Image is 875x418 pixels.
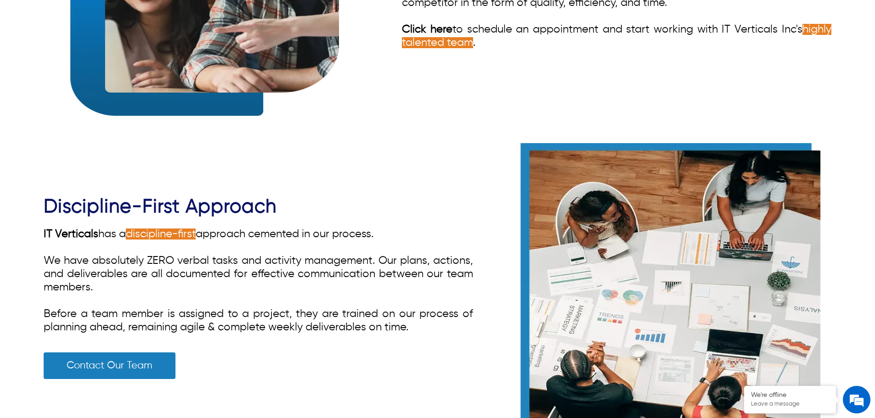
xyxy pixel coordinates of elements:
[751,391,829,399] div: We're offline
[44,228,473,254] div: has a approach cemented in our process.
[135,283,167,295] em: Submit
[402,24,452,35] a: Click here
[5,251,175,283] textarea: Type your message and click 'Submit'
[44,229,98,240] a: IT Verticals
[402,24,831,48] span: to schedule an appointment and start working with IT Verticals Inc's .
[48,51,154,63] div: Leave a message
[751,401,829,408] p: Leave a message
[16,55,39,60] img: logo_Zg8I0qSkbAqR2WFHt3p6CTuqpyXMFPubPcD2OT02zFN43Cy9FUNNG3NEPhM_Q1qe_.png
[44,352,175,379] a: Contact Our Team
[151,5,173,27] div: Minimize live chat window
[44,255,473,293] span: rbal tasks and activity management. Our plans, actions, and deliverables are all documented for e...
[126,229,196,240] span: discipline-first
[19,116,160,208] span: We are offline. Please leave us a message.
[72,240,117,247] em: Driven by SalesIQ
[44,254,473,307] div: We have absolutely ZERO ve
[63,241,70,246] img: salesiqlogo_leal7QplfZFryJ6FIlVepeu7OftD7mt8q6exU6-34PB8prfIgodN67KcxXM9Y7JQ_.png
[44,308,473,333] span: Before a team member is assigned to a project, they are trained on our process of planning ahead,...
[44,197,277,217] span: Discipline-First Approach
